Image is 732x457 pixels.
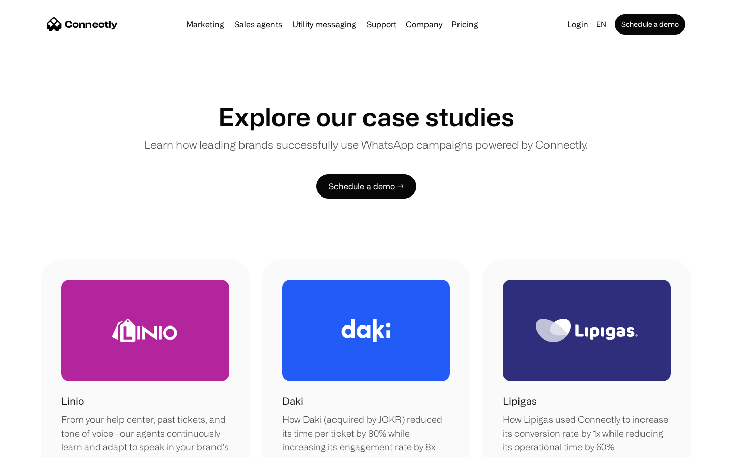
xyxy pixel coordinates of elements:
[282,394,303,409] h1: Daki
[112,319,177,342] img: Linio Logo
[503,413,671,454] div: How Lipigas used Connectly to increase its conversion rate by 1x while reducing its operational t...
[47,17,118,32] a: home
[341,319,391,342] img: Daki Logo
[218,102,514,132] h1: Explore our case studies
[596,17,606,31] div: en
[182,20,228,28] a: Marketing
[316,174,416,199] a: Schedule a demo →
[144,136,588,153] p: Learn how leading brands successfully use WhatsApp campaigns powered by Connectly.
[447,20,482,28] a: Pricing
[403,17,445,31] div: Company
[406,17,442,31] div: Company
[362,20,401,28] a: Support
[61,394,84,409] h1: Linio
[10,438,61,453] aside: Language selected: English
[503,394,537,409] h1: Lipigas
[615,14,685,35] a: Schedule a demo
[20,439,61,453] ul: Language list
[230,20,286,28] a: Sales agents
[592,17,613,31] div: en
[563,17,592,31] a: Login
[288,20,360,28] a: Utility messaging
